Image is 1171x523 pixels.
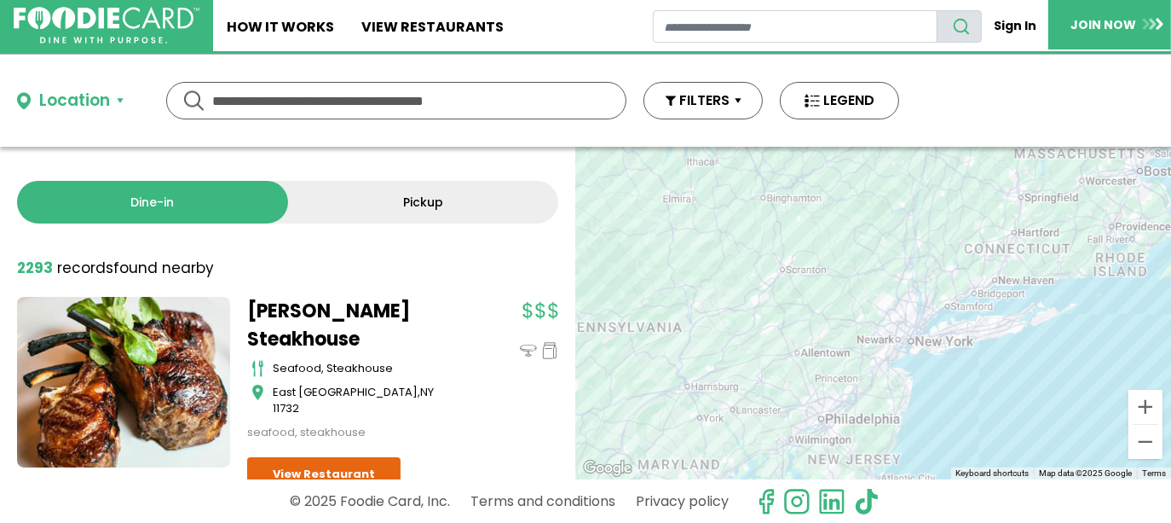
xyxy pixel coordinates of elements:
img: dinein_icon.svg [520,342,537,359]
button: Location [17,89,124,113]
button: LEGEND [780,82,899,119]
button: FILTERS [643,82,763,119]
a: Dine-in [17,181,288,224]
button: Zoom out [1128,425,1162,459]
input: restaurant search [653,10,938,43]
span: records [57,258,113,278]
svg: check us out on facebook [753,488,780,515]
img: FoodieCard; Eat, Drink, Save, Donate [14,7,199,44]
div: found nearby [17,258,214,280]
button: Zoom in [1128,390,1162,424]
span: Map data ©2025 Google [1039,468,1132,478]
span: 11732 [273,400,299,416]
div: , [273,384,460,417]
div: seafood, steakhouse [247,424,460,441]
span: East [GEOGRAPHIC_DATA] [273,384,418,400]
img: cutlery_icon.svg [251,360,264,377]
button: search [937,10,982,43]
img: pickup_icon.svg [541,342,558,359]
button: Keyboard shortcuts [955,468,1029,479]
strong: 2293 [17,258,53,278]
div: seafood, steakhouse [273,360,460,377]
img: linkedin.svg [818,488,845,515]
p: © 2025 Foodie Card, Inc. [290,486,450,516]
a: Pickup [288,181,559,224]
img: map_icon.svg [251,384,264,401]
a: Privacy policy [636,486,729,516]
span: NY [420,384,434,400]
a: Terms [1142,468,1166,478]
a: Sign In [982,10,1048,42]
a: [PERSON_NAME] Steakhouse [247,297,460,353]
img: Google [580,457,636,479]
a: Open this area in Google Maps (opens a new window) [580,457,636,479]
a: View Restaurant [247,457,401,491]
div: Location [39,89,110,113]
a: Terms and conditions [470,486,615,516]
img: tiktok.svg [853,488,880,515]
